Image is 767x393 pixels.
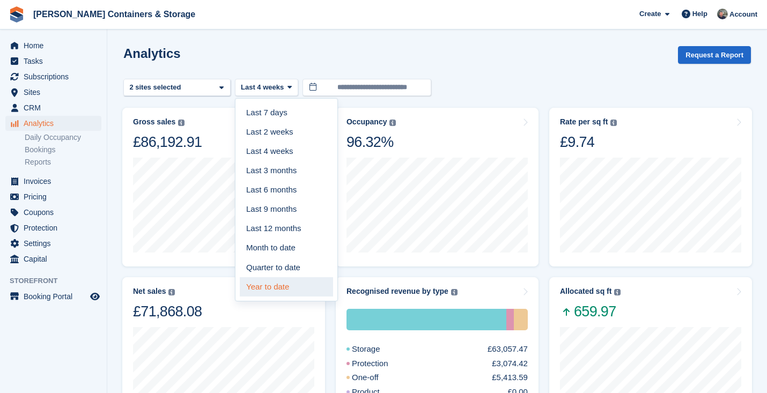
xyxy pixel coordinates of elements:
span: Invoices [24,174,88,189]
span: Capital [24,251,88,266]
button: Request a Report [678,46,751,64]
a: Daily Occupancy [25,132,101,143]
div: Net sales [133,287,166,296]
a: menu [5,38,101,53]
div: £3,074.42 [492,358,528,370]
span: Create [639,9,661,19]
div: Protection [346,358,414,370]
img: icon-info-grey-7440780725fd019a000dd9b08b2336e03edf1995a4989e88bcd33f0948082b44.svg [389,120,396,126]
span: Account [729,9,757,20]
img: icon-info-grey-7440780725fd019a000dd9b08b2336e03edf1995a4989e88bcd33f0948082b44.svg [168,289,175,295]
a: Preview store [88,290,101,303]
a: menu [5,220,101,235]
div: Occupancy [346,117,387,127]
a: menu [5,85,101,100]
span: Help [692,9,707,19]
div: Protection [506,309,514,330]
div: Recognised revenue by type [346,287,448,296]
a: Reports [25,157,101,167]
div: Storage [346,343,406,355]
span: Protection [24,220,88,235]
div: £5,413.59 [492,372,528,384]
span: Storefront [10,276,107,286]
a: menu [5,205,101,220]
a: [PERSON_NAME] Containers & Storage [29,5,200,23]
a: Quarter to date [240,258,333,277]
span: 659.97 [560,302,621,321]
span: Pricing [24,189,88,204]
div: £9.74 [560,133,617,151]
span: Subscriptions [24,69,88,84]
div: £71,868.08 [133,302,202,321]
div: Storage [346,309,506,330]
img: icon-info-grey-7440780725fd019a000dd9b08b2336e03edf1995a4989e88bcd33f0948082b44.svg [451,289,458,295]
img: icon-info-grey-7440780725fd019a000dd9b08b2336e03edf1995a4989e88bcd33f0948082b44.svg [614,289,621,295]
img: icon-info-grey-7440780725fd019a000dd9b08b2336e03edf1995a4989e88bcd33f0948082b44.svg [178,120,185,126]
div: 2 sites selected [128,82,185,93]
a: Last 6 months [240,180,333,199]
button: Last 4 weeks [235,79,298,97]
span: Tasks [24,54,88,69]
a: menu [5,189,101,204]
span: CRM [24,100,88,115]
a: Last 7 days [240,103,333,122]
a: menu [5,54,101,69]
div: Rate per sq ft [560,117,608,127]
a: Last 12 months [240,219,333,239]
div: £86,192.91 [133,133,202,151]
a: Last 4 weeks [240,142,333,161]
a: menu [5,116,101,131]
img: stora-icon-8386f47178a22dfd0bd8f6a31ec36ba5ce8667c1dd55bd0f319d3a0aa187defe.svg [9,6,25,23]
img: Adam Greenhalgh [717,9,728,19]
a: menu [5,100,101,115]
div: £63,057.47 [488,343,528,355]
span: Settings [24,236,88,251]
span: Analytics [24,116,88,131]
span: Coupons [24,205,88,220]
a: menu [5,251,101,266]
span: Sites [24,85,88,100]
div: One-off [514,309,528,330]
a: Last 9 months [240,199,333,219]
a: Month to date [240,239,333,258]
a: Last 3 months [240,161,333,180]
a: menu [5,174,101,189]
div: Gross sales [133,117,175,127]
a: Last 2 weeks [240,122,333,142]
div: Allocated sq ft [560,287,611,296]
a: menu [5,69,101,84]
span: Last 4 weeks [241,82,284,93]
a: menu [5,236,101,251]
span: Home [24,38,88,53]
a: Year to date [240,277,333,296]
a: Bookings [25,145,101,155]
a: menu [5,289,101,304]
div: One-off [346,372,404,384]
span: Booking Portal [24,289,88,304]
div: 96.32% [346,133,396,151]
h2: Analytics [123,46,181,61]
img: icon-info-grey-7440780725fd019a000dd9b08b2336e03edf1995a4989e88bcd33f0948082b44.svg [610,120,617,126]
